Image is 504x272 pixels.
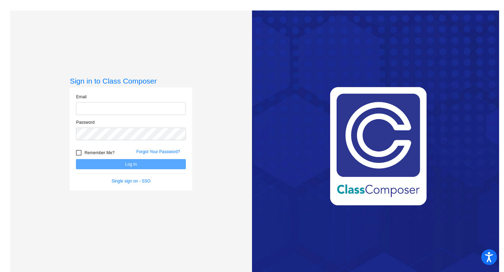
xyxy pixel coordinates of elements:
a: Forgot Your Password? [136,149,180,154]
a: Single sign on - SSO [112,179,150,184]
span: Remember Me? [84,149,114,157]
label: Password [76,119,94,126]
button: Log In [76,159,186,169]
label: Email [76,94,86,100]
h3: Sign in to Class Composer [70,77,192,85]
